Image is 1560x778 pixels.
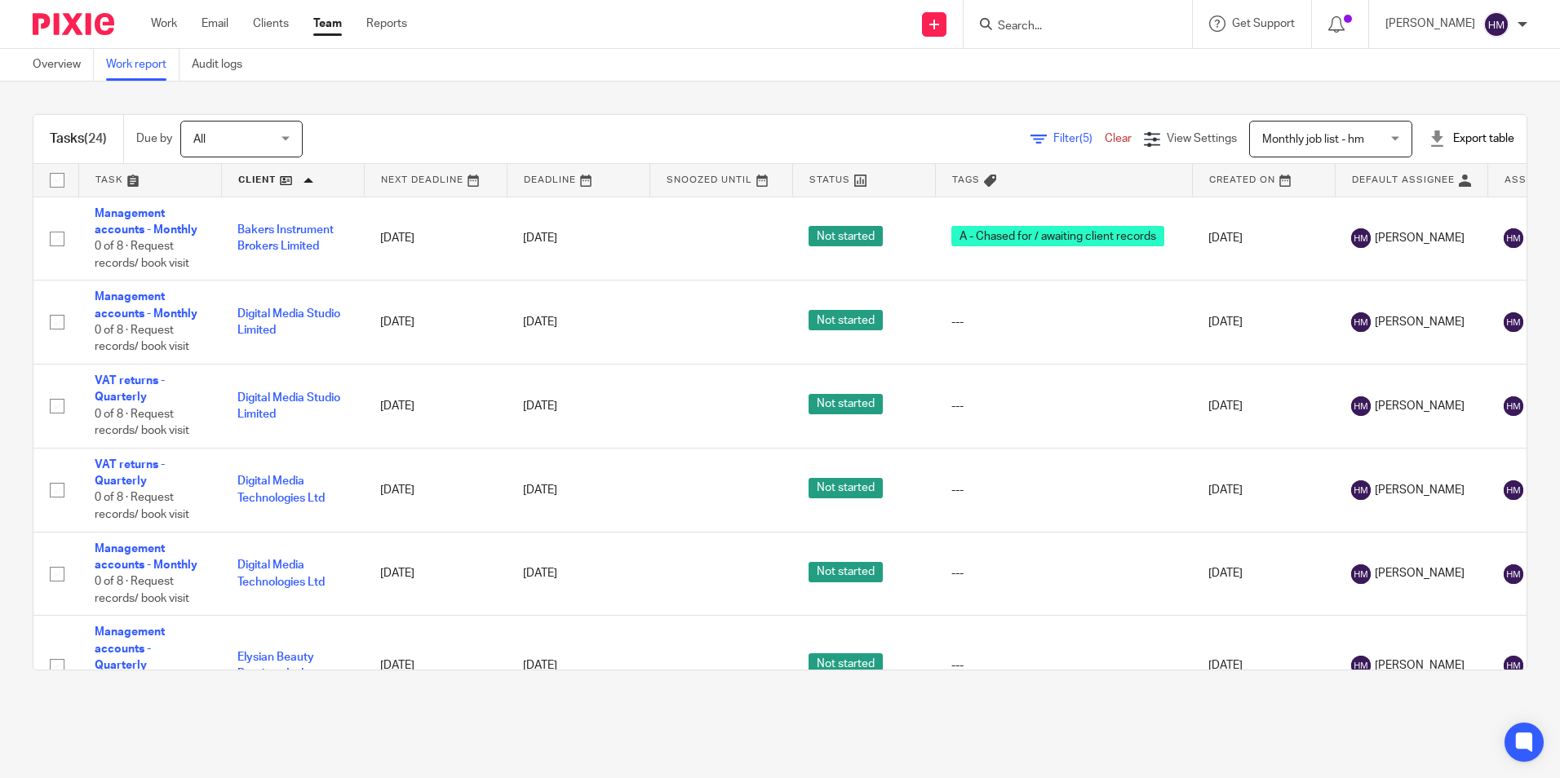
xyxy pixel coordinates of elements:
[809,226,883,246] span: Not started
[1053,133,1105,144] span: Filter
[1385,15,1475,32] p: [PERSON_NAME]
[1192,281,1335,365] td: [DATE]
[364,281,507,365] td: [DATE]
[951,482,1176,498] div: ---
[1504,656,1523,675] img: svg%3E
[106,49,179,81] a: Work report
[364,448,507,532] td: [DATE]
[237,475,325,503] a: Digital Media Technologies Ltd
[84,132,107,145] span: (24)
[95,375,165,403] a: VAT returns - Quarterly
[1429,130,1514,147] div: Export table
[1232,18,1295,29] span: Get Support
[1192,532,1335,616] td: [DATE]
[809,562,883,582] span: Not started
[952,175,980,184] span: Tags
[237,559,325,587] a: Digital Media Technologies Ltd
[95,626,165,671] a: Management accounts - Quarterly
[1375,657,1465,674] span: [PERSON_NAME]
[1351,656,1371,675] img: svg%3E
[237,652,314,679] a: Elysian Beauty Boutique Ltd
[809,478,883,498] span: Not started
[202,15,228,32] a: Email
[95,459,165,487] a: VAT returns - Quarterly
[1167,133,1237,144] span: View Settings
[809,653,883,674] span: Not started
[1375,565,1465,581] span: [PERSON_NAME]
[33,13,114,35] img: Pixie
[1375,398,1465,414] span: [PERSON_NAME]
[95,291,197,319] a: Management accounts - Monthly
[1351,228,1371,248] img: svg%3E
[951,226,1164,246] span: A - Chased for / awaiting client records
[253,15,289,32] a: Clients
[996,20,1143,34] input: Search
[237,392,340,420] a: Digital Media Studio Limited
[523,482,633,498] div: [DATE]
[192,49,255,81] a: Audit logs
[523,398,633,414] div: [DATE]
[1504,396,1523,416] img: svg%3E
[237,224,334,252] a: Bakers Instrument Brokers Limited
[364,616,507,716] td: [DATE]
[523,657,633,674] div: [DATE]
[951,657,1176,674] div: ---
[1351,312,1371,332] img: svg%3E
[1192,616,1335,716] td: [DATE]
[1262,134,1364,145] span: Monthly job list - hm
[95,577,189,605] span: 0 of 8 · Request records/ book visit
[364,365,507,449] td: [DATE]
[95,493,189,521] span: 0 of 8 · Request records/ book visit
[366,15,407,32] a: Reports
[1504,312,1523,332] img: svg%3E
[50,130,107,148] h1: Tasks
[1483,11,1509,38] img: svg%3E
[809,394,883,414] span: Not started
[951,398,1176,414] div: ---
[1192,197,1335,281] td: [DATE]
[95,208,197,236] a: Management accounts - Monthly
[136,130,172,147] p: Due by
[1504,564,1523,584] img: svg%3E
[1351,564,1371,584] img: svg%3E
[95,325,189,353] span: 0 of 8 · Request records/ book visit
[1375,482,1465,498] span: [PERSON_NAME]
[523,314,633,330] div: [DATE]
[313,15,342,32] a: Team
[364,532,507,616] td: [DATE]
[523,230,633,246] div: [DATE]
[1504,228,1523,248] img: svg%3E
[1375,314,1465,330] span: [PERSON_NAME]
[523,565,633,581] div: [DATE]
[1351,480,1371,500] img: svg%3E
[95,409,189,437] span: 0 of 8 · Request records/ book visit
[1192,365,1335,449] td: [DATE]
[237,308,340,336] a: Digital Media Studio Limited
[1351,396,1371,416] img: svg%3E
[95,241,189,269] span: 0 of 8 · Request records/ book visit
[809,310,883,330] span: Not started
[951,314,1176,330] div: ---
[364,197,507,281] td: [DATE]
[33,49,94,81] a: Overview
[1079,133,1092,144] span: (5)
[193,134,206,145] span: All
[1192,448,1335,532] td: [DATE]
[151,15,177,32] a: Work
[95,543,197,571] a: Management accounts - Monthly
[1504,480,1523,500] img: svg%3E
[951,565,1176,581] div: ---
[1105,133,1132,144] a: Clear
[1375,230,1465,246] span: [PERSON_NAME]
